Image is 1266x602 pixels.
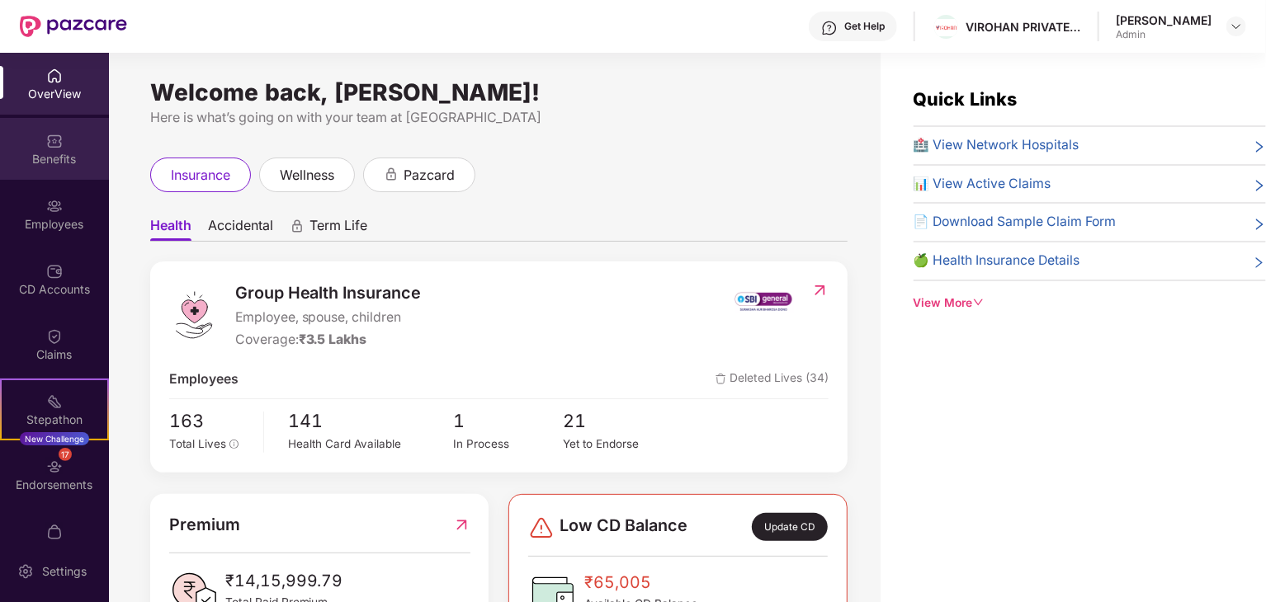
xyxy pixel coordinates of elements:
[914,135,1079,156] span: 🏥 View Network Hospitals
[37,563,92,580] div: Settings
[289,435,454,453] div: Health Card Available
[171,165,230,186] span: insurance
[208,217,273,241] span: Accidental
[59,448,72,461] div: 17
[1116,28,1212,41] div: Admin
[716,374,726,384] img: deleteIcon
[235,308,422,328] span: Employee, spouse, children
[299,332,367,347] span: ₹3.5 Lakhs
[46,263,63,280] img: svg+xml;base64,PHN2ZyBpZD0iQ0RfQWNjb3VudHMiIGRhdGEtbmFtZT0iQ0QgQWNjb3VudHMiIHhtbG5zPSJodHRwOi8vd3...
[46,459,63,475] img: svg+xml;base64,PHN2ZyBpZD0iRW5kb3JzZW1lbnRzIiB4bWxucz0iaHR0cDovL3d3dy53My5vcmcvMjAwMC9zdmciIHdpZH...
[169,290,219,340] img: logo
[309,217,367,241] span: Term Life
[560,513,687,541] span: Low CD Balance
[169,437,226,450] span: Total Lives
[46,393,63,410] img: svg+xml;base64,PHN2ZyB4bWxucz0iaHR0cDovL3d3dy53My5vcmcvMjAwMC9zdmciIHdpZHRoPSIyMSIgaGVpZ2h0PSIyMC...
[1230,20,1243,33] img: svg+xml;base64,PHN2ZyBpZD0iRHJvcGRvd24tMzJ4MzIiIHhtbG5zPSJodHRwOi8vd3d3LnczLm9yZy8yMDAwL3N2ZyIgd2...
[584,570,697,595] span: ₹65,005
[404,165,455,186] span: pazcard
[235,280,422,306] span: Group Health Insurance
[914,212,1117,233] span: 📄 Download Sample Claim Form
[528,515,555,541] img: svg+xml;base64,PHN2ZyBpZD0iRGFuZ2VyLTMyeDMyIiB4bWxucz0iaHR0cDovL3d3dy53My5vcmcvMjAwMC9zdmciIHdpZH...
[914,174,1051,195] span: 📊 View Active Claims
[1253,254,1266,271] span: right
[821,20,838,36] img: svg+xml;base64,PHN2ZyBpZD0iSGVscC0zMngzMiIgeG1sbnM9Imh0dHA6Ly93d3cudzMub3JnLzIwMDAvc3ZnIiB3aWR0aD...
[46,198,63,214] img: svg+xml;base64,PHN2ZyBpZD0iRW1wbG95ZWVzIiB4bWxucz0iaHR0cDovL3d3dy53My5vcmcvMjAwMC9zdmciIHdpZHRoPS...
[564,435,673,453] div: Yet to Endorse
[150,107,848,128] div: Here is what’s going on with your team at [GEOGRAPHIC_DATA]
[453,435,563,453] div: In Process
[280,165,334,186] span: wellness
[966,19,1081,35] div: VIROHAN PRIVATE LIMITED
[229,440,239,449] span: info-circle
[2,412,107,428] div: Stepathon
[1253,177,1266,195] span: right
[46,68,63,84] img: svg+xml;base64,PHN2ZyBpZD0iSG9tZSIgeG1sbnM9Imh0dHA6Ly93d3cudzMub3JnLzIwMDAvc3ZnIiB3aWR0aD0iMjAiIG...
[46,524,63,540] img: svg+xml;base64,PHN2ZyBpZD0iTXlfT3JkZXJzIiBkYXRhLW5hbWU9Ik15IE9yZGVycyIgeG1sbnM9Imh0dHA6Ly93d3cudz...
[235,330,422,350] div: Coverage:
[453,512,470,538] img: RedirectIcon
[914,251,1080,271] span: 🍏 Health Insurance Details
[733,280,795,322] img: insurerIcon
[844,20,885,33] div: Get Help
[914,294,1266,313] div: View More
[914,88,1018,110] span: Quick Links
[46,133,63,149] img: svg+xml;base64,PHN2ZyBpZD0iQmVuZWZpdHMiIHhtbG5zPSJodHRwOi8vd3d3LnczLm9yZy8yMDAwL3N2ZyIgd2lkdGg9Ij...
[1253,215,1266,233] span: right
[225,568,343,594] span: ₹14,15,999.79
[289,407,454,435] span: 141
[169,369,239,390] span: Employees
[150,86,848,99] div: Welcome back, [PERSON_NAME]!
[46,328,63,345] img: svg+xml;base64,PHN2ZyBpZD0iQ2xhaW0iIHhtbG5zPSJodHRwOi8vd3d3LnczLm9yZy8yMDAwL3N2ZyIgd2lkdGg9IjIwIi...
[169,512,240,538] span: Premium
[1116,12,1212,28] div: [PERSON_NAME]
[453,407,563,435] span: 1
[1253,139,1266,156] span: right
[290,219,305,233] div: animation
[811,282,829,299] img: RedirectIcon
[150,217,191,241] span: Health
[934,19,958,36] img: Virohan%20logo%20(1).jpg
[17,563,34,580] img: svg+xml;base64,PHN2ZyBpZD0iU2V0dGluZy0yMHgyMCIgeG1sbnM9Imh0dHA6Ly93d3cudzMub3JnLzIwMDAvc3ZnIiB3aW...
[169,407,252,435] span: 163
[973,297,985,308] span: down
[20,432,89,445] div: New Challenge
[20,16,127,37] img: New Pazcare Logo
[384,167,399,181] div: animation
[564,407,673,435] span: 21
[752,513,828,541] div: Update CD
[716,369,829,390] span: Deleted Lives (34)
